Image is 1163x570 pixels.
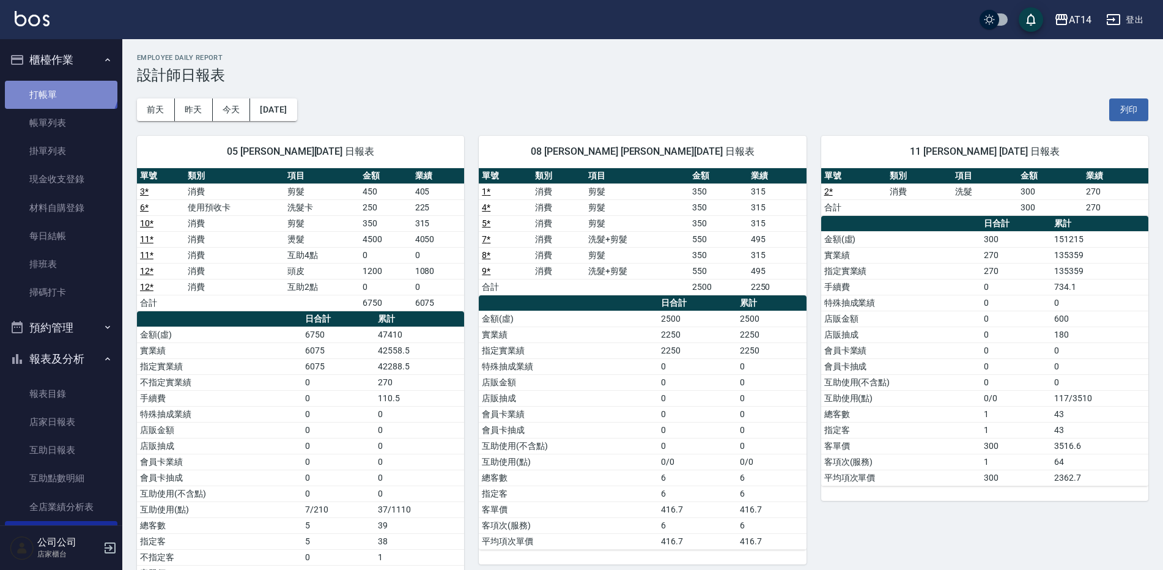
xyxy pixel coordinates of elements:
[1017,168,1083,184] th: 金額
[748,263,807,279] td: 495
[375,342,464,358] td: 42558.5
[137,327,302,342] td: 金額(虛)
[1051,406,1148,422] td: 43
[658,533,737,549] td: 416.7
[302,390,375,406] td: 0
[658,438,737,454] td: 0
[689,231,748,247] td: 550
[981,295,1051,311] td: 0
[689,215,748,231] td: 350
[1083,199,1148,215] td: 270
[689,247,748,263] td: 350
[137,422,302,438] td: 店販金額
[375,311,464,327] th: 累計
[137,470,302,486] td: 會員卡抽成
[981,406,1051,422] td: 1
[412,183,465,199] td: 405
[137,98,175,121] button: 前天
[479,454,657,470] td: 互助使用(點)
[5,222,117,250] a: 每日結帳
[737,422,807,438] td: 0
[737,533,807,549] td: 416.7
[1051,342,1148,358] td: 0
[302,406,375,422] td: 0
[284,215,360,231] td: 剪髮
[748,199,807,215] td: 315
[821,263,981,279] td: 指定實業績
[532,215,585,231] td: 消費
[981,342,1051,358] td: 0
[137,438,302,454] td: 店販抽成
[981,327,1051,342] td: 0
[175,98,213,121] button: 昨天
[137,533,302,549] td: 指定客
[479,517,657,533] td: 客項次(服務)
[585,183,689,199] td: 剪髮
[185,231,285,247] td: 消費
[10,536,34,560] img: Person
[5,521,117,549] a: 設計師日報表
[375,502,464,517] td: 37/1110
[284,183,360,199] td: 剪髮
[748,231,807,247] td: 495
[37,536,100,549] h5: 公司公司
[1101,9,1148,31] button: 登出
[375,374,464,390] td: 270
[1109,98,1148,121] button: 列印
[375,517,464,533] td: 39
[689,263,748,279] td: 550
[585,215,689,231] td: 剪髮
[302,533,375,549] td: 5
[185,263,285,279] td: 消費
[737,342,807,358] td: 2250
[137,454,302,470] td: 會員卡業績
[152,146,449,158] span: 05 [PERSON_NAME][DATE] 日報表
[748,168,807,184] th: 業績
[981,311,1051,327] td: 0
[658,390,737,406] td: 0
[302,454,375,470] td: 0
[375,358,464,374] td: 42288.5
[821,168,1148,216] table: a dense table
[360,183,412,199] td: 450
[5,137,117,165] a: 掛單列表
[375,549,464,565] td: 1
[137,517,302,533] td: 總客數
[737,438,807,454] td: 0
[375,390,464,406] td: 110.5
[748,247,807,263] td: 315
[658,517,737,533] td: 6
[479,470,657,486] td: 總客數
[689,199,748,215] td: 350
[658,502,737,517] td: 416.7
[302,517,375,533] td: 5
[412,168,465,184] th: 業績
[981,279,1051,295] td: 0
[1051,327,1148,342] td: 180
[360,263,412,279] td: 1200
[689,183,748,199] td: 350
[585,199,689,215] td: 剪髮
[479,406,657,422] td: 會員卡業績
[5,436,117,464] a: 互助日報表
[1051,311,1148,327] td: 600
[302,374,375,390] td: 0
[737,358,807,374] td: 0
[213,98,251,121] button: 今天
[302,342,375,358] td: 6075
[821,247,981,263] td: 實業績
[1051,263,1148,279] td: 135359
[5,380,117,408] a: 報表目錄
[981,422,1051,438] td: 1
[302,327,375,342] td: 6750
[479,358,657,374] td: 特殊抽成業績
[479,502,657,517] td: 客單價
[658,358,737,374] td: 0
[302,438,375,454] td: 0
[479,168,806,295] table: a dense table
[1069,12,1091,28] div: AT14
[981,263,1051,279] td: 270
[302,422,375,438] td: 0
[375,533,464,549] td: 38
[821,295,981,311] td: 特殊抽成業績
